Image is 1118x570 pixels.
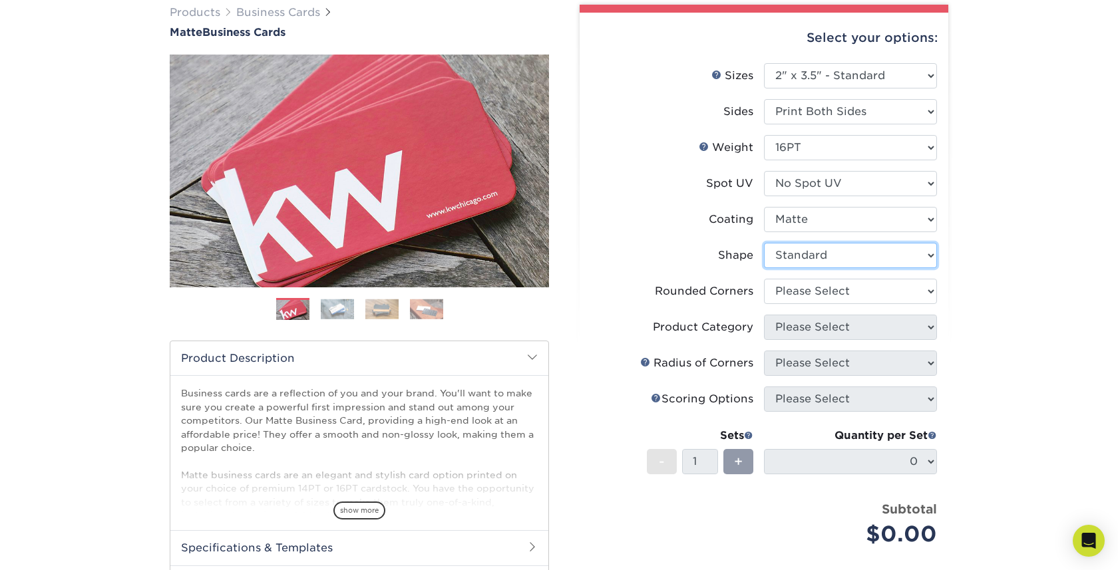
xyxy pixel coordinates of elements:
[1073,525,1105,557] div: Open Intercom Messenger
[640,355,753,371] div: Radius of Corners
[647,428,753,444] div: Sets
[882,501,937,516] strong: Subtotal
[170,26,549,39] h1: Business Cards
[655,283,753,299] div: Rounded Corners
[170,26,202,39] span: Matte
[653,319,753,335] div: Product Category
[706,176,753,192] div: Spot UV
[659,452,665,472] span: -
[170,341,548,375] h2: Product Description
[764,428,937,444] div: Quantity per Set
[276,293,309,327] img: Business Cards 01
[774,518,937,550] div: $0.00
[651,391,753,407] div: Scoring Options
[711,68,753,84] div: Sizes
[410,299,443,319] img: Business Cards 04
[699,140,753,156] div: Weight
[333,501,385,519] span: show more
[590,13,938,63] div: Select your options:
[321,299,354,319] img: Business Cards 02
[718,247,753,263] div: Shape
[734,452,743,472] span: +
[236,6,320,19] a: Business Cards
[170,6,220,19] a: Products
[709,212,753,227] div: Coating
[170,530,548,565] h2: Specifications & Templates
[365,299,399,319] img: Business Cards 03
[723,104,753,120] div: Sides
[170,26,549,39] a: MatteBusiness Cards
